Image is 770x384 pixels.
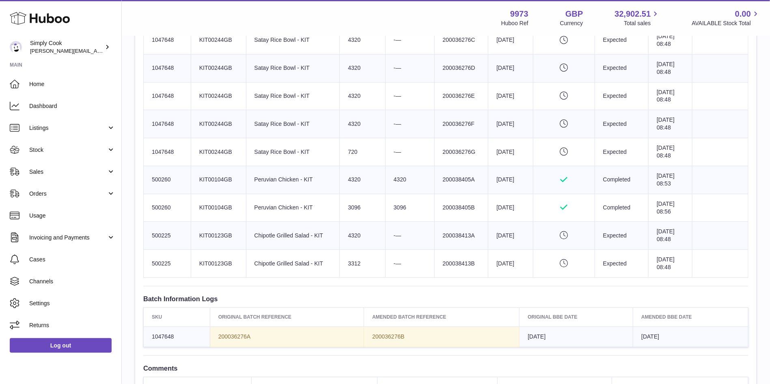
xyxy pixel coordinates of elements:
td: -— [385,54,434,82]
span: Sales [29,168,107,176]
td: 200038405B [434,194,488,222]
span: AVAILABLE Stock Total [692,19,760,27]
td: 200036276F [434,110,488,138]
span: 200036276B [372,333,404,340]
td: Expected [595,82,648,110]
strong: GBP [565,9,583,19]
td: 3096 [340,194,385,222]
td: -— [385,250,434,278]
td: Expected [595,138,648,166]
td: Peruvian Chicken - KIT [246,166,340,194]
td: Expected [595,26,648,54]
h3: Batch Information Logs [143,294,748,303]
td: 200038405A [434,166,488,194]
td: [DATE] [488,138,533,166]
td: Satay Rice Bowl - KIT [246,138,340,166]
td: 200036276C [434,26,488,54]
td: Chipotle Grilled Salad - KIT [246,222,340,250]
span: [DATE] [641,333,659,340]
td: 1047648 [144,82,191,110]
td: Expected [595,110,648,138]
td: KIT00244GB [191,82,246,110]
td: 4320 [340,26,385,54]
td: Completed [595,194,648,222]
td: 1047648 [144,26,191,54]
td: 4320 [340,166,385,194]
td: 1047648 [144,110,191,138]
td: 500260 [144,194,191,222]
td: Satay Rice Bowl - KIT [246,54,340,82]
td: 200036276E [434,82,488,110]
td: [DATE] 08:48 [649,222,692,250]
div: Huboo Ref [501,19,528,27]
td: 4320 [340,110,385,138]
td: 500225 [144,250,191,278]
th: Original BBE Date [520,308,633,327]
span: Settings [29,300,115,307]
span: Returns [29,321,115,329]
span: Usage [29,212,115,220]
td: KIT00104GB [191,194,246,222]
span: Invoicing and Payments [29,234,107,242]
td: 1047648 [144,138,191,166]
td: [DATE] 08:48 [649,54,692,82]
td: 4320 [340,82,385,110]
h3: Comments [143,364,748,373]
td: [DATE] [488,222,533,250]
td: KIT00104GB [191,166,246,194]
th: Amended BBE Date [633,308,748,327]
td: [DATE] [488,26,533,54]
strong: 9973 [510,9,528,19]
td: -— [385,82,434,110]
td: KIT00123GB [191,250,246,278]
th: Amended Batch Reference [364,308,520,327]
td: 4320 [340,54,385,82]
span: Home [29,80,115,88]
th: Original Batch Reference [210,308,364,327]
span: Orders [29,190,107,198]
td: 500260 [144,166,191,194]
div: Currency [560,19,583,27]
td: [DATE] [488,166,533,194]
a: Log out [10,338,112,353]
span: Dashboard [29,102,115,110]
td: 720 [340,138,385,166]
td: -— [385,26,434,54]
td: 3096 [385,194,434,222]
td: -— [385,138,434,166]
span: Total sales [624,19,660,27]
img: emma@simplycook.com [10,41,22,53]
td: Chipotle Grilled Salad - KIT [246,250,340,278]
td: Satay Rice Bowl - KIT [246,110,340,138]
td: [DATE] 08:48 [649,26,692,54]
td: 4320 [385,166,434,194]
td: [DATE] [488,82,533,110]
span: Listings [29,124,107,132]
span: 32,902.51 [615,9,651,19]
span: [PERSON_NAME][EMAIL_ADDRESS][DOMAIN_NAME] [30,47,163,54]
td: Completed [595,166,648,194]
td: Satay Rice Bowl - KIT [246,26,340,54]
td: 1047648 [144,54,191,82]
td: Expected [595,250,648,278]
td: Expected [595,54,648,82]
span: 0.00 [735,9,751,19]
td: [DATE] [488,110,533,138]
span: Channels [29,278,115,285]
td: 200036276G [434,138,488,166]
td: [DATE] [488,194,533,222]
span: 1047648 [152,333,174,340]
td: 500225 [144,222,191,250]
td: 3312 [340,250,385,278]
td: [DATE] [488,54,533,82]
td: 200038413B [434,250,488,278]
span: Cases [29,256,115,263]
td: KIT00123GB [191,222,246,250]
td: [DATE] 08:48 [649,82,692,110]
td: 200038413A [434,222,488,250]
td: KIT00244GB [191,138,246,166]
td: KIT00244GB [191,110,246,138]
td: [DATE] 08:48 [649,138,692,166]
td: [DATE] 08:48 [649,250,692,278]
td: [DATE] 08:56 [649,194,692,222]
